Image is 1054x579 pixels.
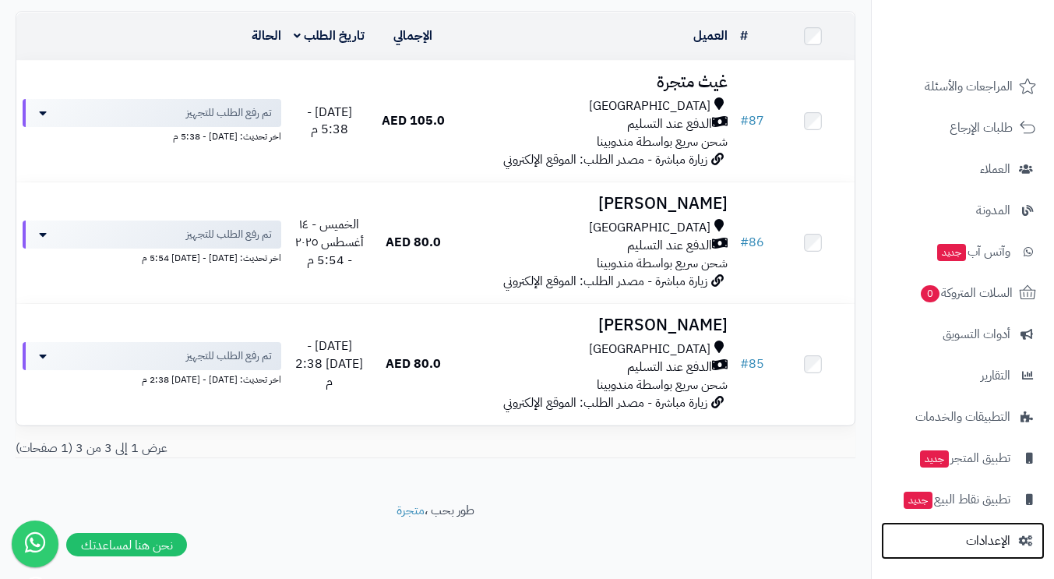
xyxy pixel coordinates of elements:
[950,117,1013,139] span: طلبات الإرجاع
[881,274,1045,312] a: السلات المتروكة0
[740,355,749,373] span: #
[693,26,728,45] a: العميل
[589,341,710,358] span: [GEOGRAPHIC_DATA]
[393,26,432,45] a: الإجمالي
[740,26,748,45] a: #
[627,358,712,376] span: الدفع عند التسليم
[386,233,441,252] span: 80.0 AED
[503,394,707,412] span: زيارة مباشرة - مصدر الطلب: الموقع الإلكتروني
[740,111,749,130] span: #
[881,398,1045,436] a: التطبيقات والخدمات
[597,254,728,273] span: شحن سريع بواسطة مندوبينا
[881,522,1045,560] a: الإعدادات
[589,219,710,237] span: [GEOGRAPHIC_DATA]
[915,406,1010,428] span: التطبيقات والخدمات
[627,115,712,133] span: الدفع عند التسليم
[881,192,1045,229] a: المدونة
[925,76,1013,97] span: المراجعات والأسئلة
[740,111,764,130] a: #87
[186,105,272,121] span: تم رفع الطلب للتجهيز
[881,150,1045,188] a: العملاء
[186,227,272,242] span: تم رفع الطلب للتجهيز
[461,73,728,91] h3: غيث متجرة
[881,316,1045,353] a: أدوات التسويق
[23,127,281,143] div: اخر تحديث: [DATE] - 5:38 م
[920,284,940,303] span: 0
[627,237,712,255] span: الدفع عند التسليم
[4,440,435,457] div: عرض 1 إلى 3 من 3 (1 صفحات)
[186,348,272,364] span: تم رفع الطلب للتجهيز
[23,249,281,265] div: اخر تحديث: [DATE] - [DATE] 5:54 م
[503,150,707,169] span: زيارة مباشرة - مصدر الطلب: الموقع الإلكتروني
[597,376,728,394] span: شحن سريع بواسطة مندوبينا
[881,481,1045,518] a: تطبيق نقاط البيعجديد
[461,316,728,334] h3: [PERSON_NAME]
[397,501,425,520] a: متجرة
[295,337,363,391] span: [DATE] - [DATE] 2:38 م
[980,158,1010,180] span: العملاء
[386,355,441,373] span: 80.0 AED
[881,440,1045,477] a: تطبيق المتجرجديد
[740,233,764,252] a: #86
[937,244,966,261] span: جديد
[252,26,281,45] a: الحالة
[918,447,1010,469] span: تطبيق المتجر
[881,233,1045,270] a: وآتس آبجديد
[295,215,364,270] span: الخميس - ١٤ أغسطس ٢٠٢٥ - 5:54 م
[948,23,1039,55] img: logo-2.png
[881,68,1045,105] a: المراجعات والأسئلة
[597,132,728,151] span: شحن سريع بواسطة مندوبينا
[920,450,949,468] span: جديد
[881,357,1045,394] a: التقارير
[503,272,707,291] span: زيارة مباشرة - مصدر الطلب: الموقع الإلكتروني
[382,111,445,130] span: 105.0 AED
[740,355,764,373] a: #85
[294,26,365,45] a: تاريخ الطلب
[981,365,1010,387] span: التقارير
[904,492,932,509] span: جديد
[976,199,1010,221] span: المدونة
[23,370,281,387] div: اخر تحديث: [DATE] - [DATE] 2:38 م
[919,282,1013,304] span: السلات المتروكة
[943,323,1010,345] span: أدوات التسويق
[589,97,710,115] span: [GEOGRAPHIC_DATA]
[740,233,749,252] span: #
[936,241,1010,263] span: وآتس آب
[307,103,352,139] span: [DATE] - 5:38 م
[461,195,728,213] h3: [PERSON_NAME]
[902,489,1010,510] span: تطبيق نقاط البيع
[966,530,1010,552] span: الإعدادات
[881,109,1045,147] a: طلبات الإرجاع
